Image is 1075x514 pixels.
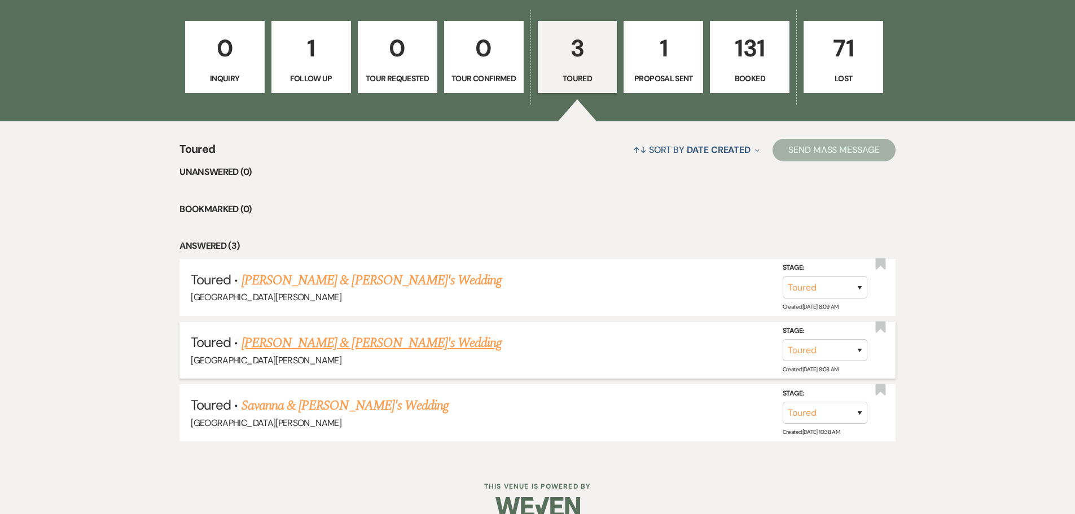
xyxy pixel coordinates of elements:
span: [GEOGRAPHIC_DATA][PERSON_NAME] [191,354,341,366]
p: Toured [545,72,610,85]
a: [PERSON_NAME] & [PERSON_NAME]'s Wedding [242,270,502,291]
p: Lost [811,72,876,85]
a: 1Follow Up [271,21,351,93]
p: 3 [545,29,610,67]
label: Stage: [783,388,867,400]
span: Toured [191,396,231,414]
a: 0Inquiry [185,21,265,93]
a: 131Booked [710,21,789,93]
p: 1 [279,29,344,67]
span: [GEOGRAPHIC_DATA][PERSON_NAME] [191,291,341,303]
span: Created: [DATE] 10:38 AM [783,428,840,436]
a: [PERSON_NAME] & [PERSON_NAME]'s Wedding [242,333,502,353]
p: 131 [717,29,782,67]
p: 0 [451,29,516,67]
button: Send Mass Message [773,139,896,161]
p: Follow Up [279,72,344,85]
span: ↑↓ [633,144,647,156]
li: Unanswered (0) [179,165,896,179]
a: 0Tour Requested [358,21,437,93]
p: 0 [192,29,257,67]
p: Booked [717,72,782,85]
p: Inquiry [192,72,257,85]
a: 0Tour Confirmed [444,21,524,93]
span: Toured [179,140,215,165]
a: 1Proposal Sent [624,21,703,93]
label: Stage: [783,325,867,337]
p: 71 [811,29,876,67]
span: Date Created [687,144,751,156]
li: Bookmarked (0) [179,202,896,217]
span: Created: [DATE] 8:08 AM [783,366,839,373]
p: 1 [631,29,696,67]
p: Tour Requested [365,72,430,85]
span: [GEOGRAPHIC_DATA][PERSON_NAME] [191,417,341,429]
span: Toured [191,333,231,351]
p: 0 [365,29,430,67]
label: Stage: [783,262,867,274]
span: Created: [DATE] 8:09 AM [783,303,839,310]
p: Proposal Sent [631,72,696,85]
button: Sort By Date Created [629,135,764,165]
p: Tour Confirmed [451,72,516,85]
a: Savanna & [PERSON_NAME]'s Wedding [242,396,449,416]
a: 71Lost [804,21,883,93]
li: Answered (3) [179,239,896,253]
span: Toured [191,271,231,288]
a: 3Toured [538,21,617,93]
